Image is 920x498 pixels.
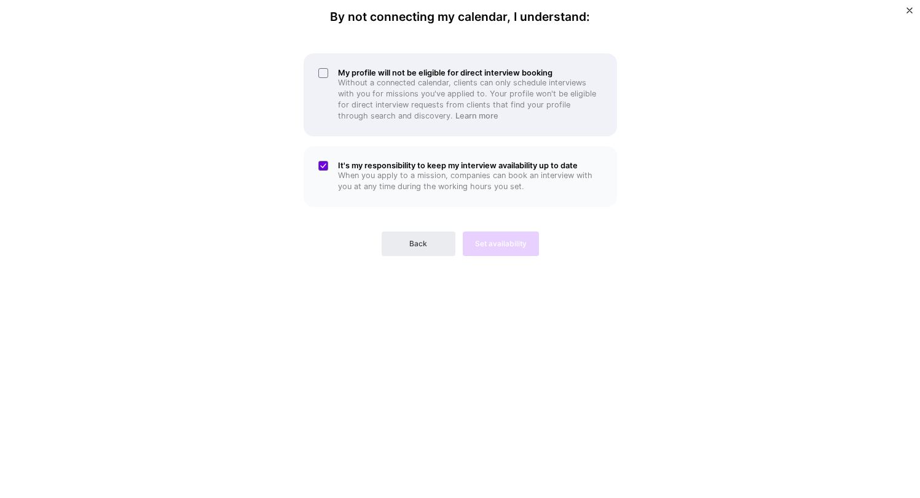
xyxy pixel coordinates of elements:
p: When you apply to a mission, companies can book an interview with you at any time during the work... [338,170,602,192]
h5: My profile will not be eligible for direct interview booking [338,68,602,77]
button: Back [382,231,455,256]
span: Back [409,238,427,249]
p: Without a connected calendar, clients can only schedule interviews with you for missions you've a... [338,77,602,122]
a: Learn more [455,111,498,120]
h4: By not connecting my calendar, I understand: [330,10,590,24]
button: Close [906,7,913,20]
h5: It's my responsibility to keep my interview availability up to date [338,161,602,170]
